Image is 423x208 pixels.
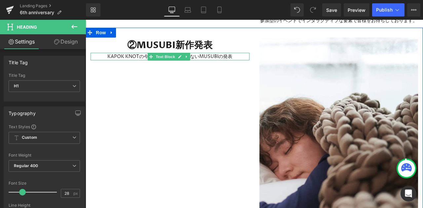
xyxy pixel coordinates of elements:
[196,3,211,16] a: Tablet
[17,24,37,30] span: Heading
[44,34,87,49] a: Design
[180,3,196,16] a: Laptop
[5,18,164,33] h1: ②MUSUBI新作発表
[306,3,320,16] button: Redo
[326,7,337,14] span: Save
[14,83,19,88] b: H1
[9,181,80,186] div: Font Size
[9,56,28,65] div: Title Tag
[22,8,30,18] a: Expand / Collapse
[86,3,100,16] a: New Library
[20,10,54,15] span: 6th anniversary
[290,3,304,16] button: Undo
[14,163,38,168] b: Regular 400
[9,8,22,18] span: Row
[372,3,404,16] button: Publish
[9,107,36,116] div: Typography
[97,33,104,41] a: Expand / Collapse
[407,3,420,16] button: More
[344,3,369,16] a: Preview
[9,153,80,158] div: Font Weight
[164,3,180,16] a: Desktop
[69,33,91,41] span: Text Block
[9,73,80,78] div: Title Tag
[376,7,393,13] span: Publish
[9,124,80,129] div: Text Styles
[20,3,86,9] a: Landing Pages
[211,3,227,16] a: Mobile
[22,135,37,140] b: Custom
[348,7,365,14] span: Preview
[401,186,416,201] div: Open Intercom Messenger
[73,191,79,195] span: px
[9,203,80,208] div: Line Height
